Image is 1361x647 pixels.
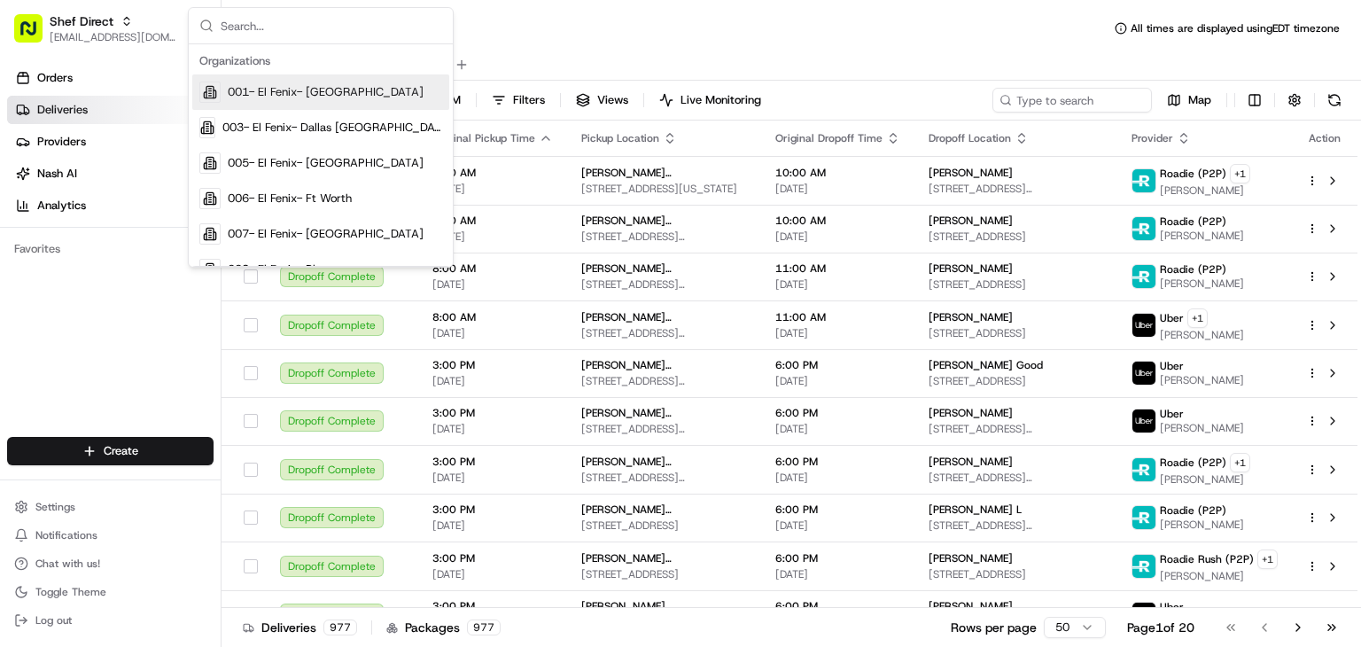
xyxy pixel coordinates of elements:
[1132,314,1155,337] img: uber-new-logo.jpeg
[432,326,553,340] span: [DATE]
[1132,603,1155,626] img: uber-new-logo.jpeg
[189,44,453,267] div: Suggestions
[929,277,1103,292] span: [STREET_ADDRESS]
[1160,359,1184,373] span: Uber
[35,557,100,571] span: Chat with us!
[581,310,747,324] span: [PERSON_NAME] ([PHONE_NUMBER])
[386,619,501,636] div: Packages
[775,567,900,581] span: [DATE]
[1160,229,1244,243] span: [PERSON_NAME]
[7,523,214,548] button: Notifications
[929,182,1103,196] span: [STREET_ADDRESS][PERSON_NAME]
[929,230,1103,244] span: [STREET_ADDRESS]
[1132,217,1155,240] img: roadie-logo-v2.jpg
[432,503,553,517] span: 3:00 PM
[50,12,113,30] span: Shef Direct
[1132,506,1155,529] img: roadie-logo-v2.jpg
[37,102,88,118] span: Deliveries
[432,358,553,372] span: 3:00 PM
[432,182,553,196] span: [DATE]
[7,608,214,633] button: Log out
[1160,183,1250,198] span: [PERSON_NAME]
[775,374,900,388] span: [DATE]
[7,551,214,576] button: Chat with us!
[432,518,553,533] span: [DATE]
[929,551,1013,565] span: [PERSON_NAME]
[775,503,900,517] span: 6:00 PM
[929,406,1013,420] span: [PERSON_NAME]
[432,374,553,388] span: [DATE]
[775,182,900,196] span: [DATE]
[228,84,424,100] span: 001- El Fenix- [GEOGRAPHIC_DATA]
[1160,407,1184,421] span: Uber
[581,471,747,485] span: [STREET_ADDRESS][PERSON_NAME]
[581,166,747,180] span: [PERSON_NAME] ([PHONE_NUMBER])
[775,422,900,436] span: [DATE]
[929,131,1011,145] span: Dropoff Location
[581,551,747,565] span: [PERSON_NAME] ([PHONE_NUMBER])
[221,8,442,43] input: Search...
[243,619,357,636] div: Deliveries
[432,131,535,145] span: Original Pickup Time
[1131,21,1340,35] span: All times are displayed using EDT timezone
[7,7,183,50] button: Shef Direct[EMAIL_ADDRESS][DOMAIN_NAME]
[37,198,86,214] span: Analytics
[1132,265,1155,288] img: roadie-logo-v2.jpg
[929,326,1103,340] span: [STREET_ADDRESS]
[432,230,553,244] span: [DATE]
[929,358,1043,372] span: [PERSON_NAME] Good
[1188,92,1211,108] span: Map
[775,551,900,565] span: 6:00 PM
[1160,277,1244,291] span: [PERSON_NAME]
[775,166,900,180] span: 10:00 AM
[192,48,449,74] div: Organizations
[432,166,553,180] span: 7:00 AM
[775,214,900,228] span: 10:00 AM
[1160,503,1226,518] span: Roadie (P2P)
[1322,88,1347,113] button: Refresh
[1160,214,1226,229] span: Roadie (P2P)
[432,567,553,581] span: [DATE]
[228,261,334,277] span: 008- El Fenix- Plano
[1230,453,1250,472] button: +1
[581,406,747,420] span: [PERSON_NAME] ([PHONE_NUMBER])
[7,96,221,124] a: Deliveries
[581,326,747,340] span: [STREET_ADDRESS][PERSON_NAME]
[513,92,545,108] span: Filters
[35,528,97,542] span: Notifications
[1306,131,1343,145] div: Action
[775,455,900,469] span: 6:00 PM
[222,120,442,136] span: 003- El Fenix- Dallas [GEOGRAPHIC_DATA][PERSON_NAME]
[775,518,900,533] span: [DATE]
[35,613,72,628] span: Log out
[775,230,900,244] span: [DATE]
[1187,308,1208,328] button: +1
[50,30,176,44] button: [EMAIL_ADDRESS][DOMAIN_NAME]
[432,310,553,324] span: 8:00 AM
[35,585,106,599] span: Toggle Theme
[432,261,553,276] span: 8:00 AM
[581,422,747,436] span: [STREET_ADDRESS][PERSON_NAME][PERSON_NAME]
[1132,362,1155,385] img: uber-new-logo.jpeg
[432,422,553,436] span: [DATE]
[7,64,221,92] a: Orders
[581,182,747,196] span: [STREET_ADDRESS][US_STATE]
[929,261,1013,276] span: [PERSON_NAME]
[929,503,1022,517] span: [PERSON_NAME] L
[929,471,1103,485] span: [STREET_ADDRESS][PERSON_NAME]
[581,599,747,613] span: [PERSON_NAME] ([PHONE_NUMBER])
[1132,555,1155,578] img: roadie-logo-v2.jpg
[775,326,900,340] span: [DATE]
[1160,262,1226,277] span: Roadie (P2P)
[467,620,501,635] div: 977
[432,406,553,420] span: 3:00 PM
[7,160,221,188] a: Nash AI
[7,580,214,604] button: Toggle Theme
[775,261,900,276] span: 11:00 AM
[432,214,553,228] span: 7:00 AM
[432,599,553,613] span: 3:00 PM
[929,518,1103,533] span: [STREET_ADDRESS][PERSON_NAME]
[1132,169,1155,192] img: roadie-logo-v2.jpg
[929,422,1103,436] span: [STREET_ADDRESS][PERSON_NAME]
[581,261,747,276] span: [PERSON_NAME] ([PHONE_NUMBER])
